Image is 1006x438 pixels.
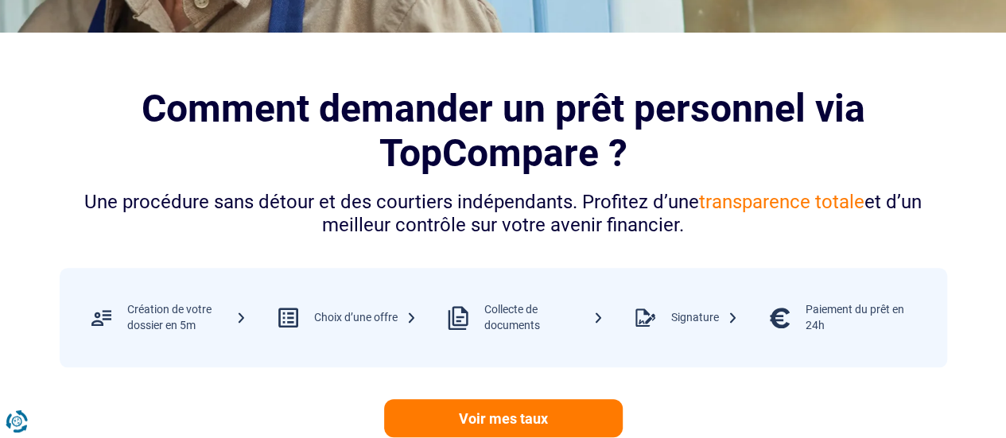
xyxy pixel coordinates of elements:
[314,310,417,326] div: Choix d’une offre
[60,191,947,237] div: Une procédure sans détour et des courtiers indépendants. Profitez d’une et d’un meilleur contrôle...
[384,399,623,437] a: Voir mes taux
[671,310,738,326] div: Signature
[484,302,604,333] div: Collecte de documents
[699,191,864,213] span: transparence totale
[127,302,247,333] div: Création de votre dossier en 5m
[60,87,947,174] h2: Comment demander un prêt personnel via TopCompare ?
[806,302,925,333] div: Paiement du prêt en 24h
